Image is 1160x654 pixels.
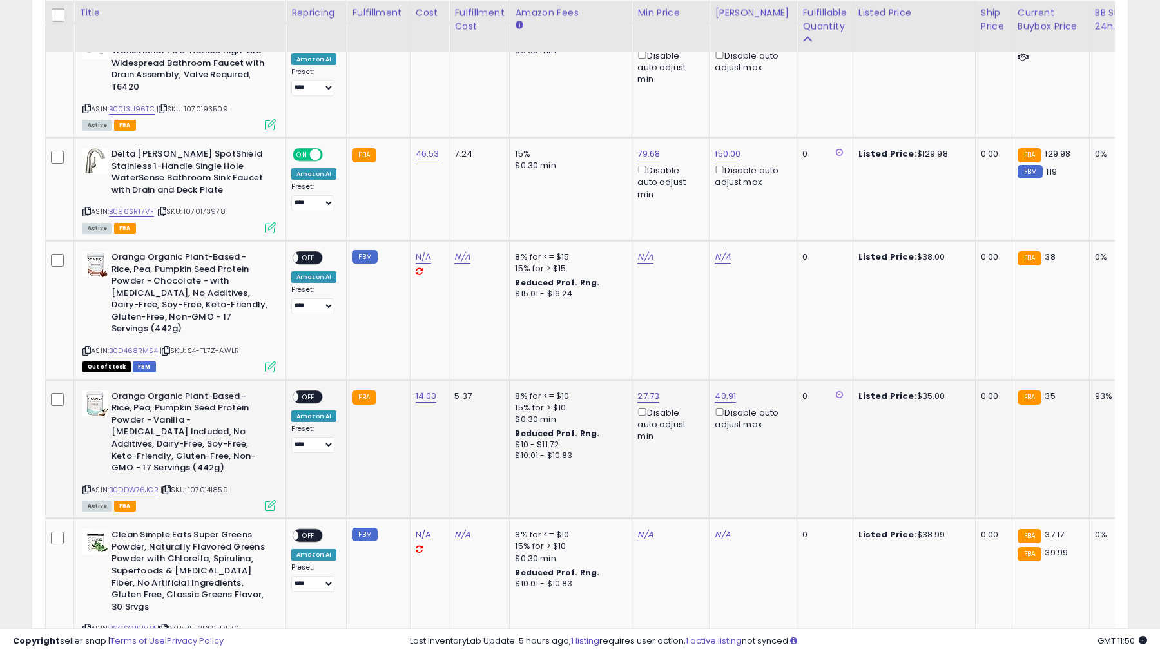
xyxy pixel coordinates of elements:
[515,148,622,160] div: 15%
[82,251,108,277] img: 41XtZDbx4GL._SL40_.jpg
[352,148,376,162] small: FBA
[715,6,791,19] div: [PERSON_NAME]
[454,6,504,33] div: Fulfillment Cost
[111,148,268,199] b: Delta [PERSON_NAME] SpotShield Stainless 1-Handle Single Hole WaterSense Bathroom Sink Faucet wit...
[82,529,108,555] img: 41QRBsn3gOL._SL40_.jpg
[1095,529,1137,541] div: 0%
[858,148,917,160] b: Listed Price:
[515,19,523,31] small: Amazon Fees.
[416,528,431,541] a: N/A
[1097,635,1147,647] span: 2025-09-18 11:50 GMT
[515,439,622,450] div: $10 - $11.72
[416,251,431,264] a: N/A
[416,390,437,403] a: 14.00
[111,251,268,338] b: Oranga Organic Plant-Based - Rice, Pea, Pumpkin Seed Protein Powder - Chocolate - with [MEDICAL_D...
[454,390,499,402] div: 5.37
[82,148,108,174] img: 31-QpVtTwGS._SL40_.jpg
[114,120,136,131] span: FBA
[858,148,965,160] div: $129.98
[802,390,842,402] div: 0
[515,450,622,461] div: $10.01 - $10.83
[291,68,336,97] div: Preset:
[515,289,622,300] div: $15.01 - $16.24
[715,528,730,541] a: N/A
[352,390,376,405] small: FBA
[715,390,736,403] a: 40.91
[454,528,470,541] a: N/A
[160,485,228,495] span: | SKU: 1070141859
[637,148,660,160] a: 79.68
[981,390,1002,402] div: 0.00
[981,148,1002,160] div: 0.00
[1095,390,1137,402] div: 93%
[515,553,622,564] div: $0.30 min
[109,623,155,634] a: B0CSQJPJVM
[858,6,970,19] div: Listed Price
[802,6,847,33] div: Fulfillable Quantity
[291,6,341,19] div: Repricing
[637,48,699,85] div: Disable auto adjust min
[291,271,336,283] div: Amazon AI
[416,148,440,160] a: 46.53
[515,541,622,552] div: 15% for > $10
[858,390,965,402] div: $35.00
[715,405,787,430] div: Disable auto adjust max
[1045,528,1064,541] span: 37.17
[111,390,268,477] b: Oranga Organic Plant-Based - Rice, Pea, Pumpkin Seed Protein Powder - Vanilla - [MEDICAL_DATA] In...
[111,34,268,97] b: [PERSON_NAME] Chrome Transitional Two-Handle High-Arc Widespread Bathroom Faucet with Drain Assem...
[1045,251,1055,263] span: 38
[298,253,319,264] span: OFF
[515,567,599,578] b: Reduced Prof. Rng.
[157,104,228,114] span: | SKU: 1070193509
[111,529,268,616] b: Clean Simple Eats Super Greens Powder, Naturally Flavored Greens Powder with Chlorella, Spirulina...
[13,635,60,647] strong: Copyright
[1018,165,1043,178] small: FBM
[858,529,965,541] div: $38.99
[515,251,622,263] div: 8% for <= $15
[515,414,622,425] div: $0.30 min
[291,410,336,422] div: Amazon AI
[515,529,622,541] div: 8% for <= $10
[298,391,319,402] span: OFF
[298,530,319,541] span: OFF
[291,563,336,592] div: Preset:
[167,635,224,647] a: Privacy Policy
[1018,6,1084,33] div: Current Buybox Price
[1045,148,1070,160] span: 129.98
[82,361,131,372] span: All listings that are currently out of stock and unavailable for purchase on Amazon
[291,425,336,454] div: Preset:
[637,405,699,442] div: Disable auto adjust min
[1095,6,1142,33] div: BB Share 24h.
[109,104,155,115] a: B0013U96TC
[82,223,112,234] span: All listings currently available for purchase on Amazon
[291,182,336,211] div: Preset:
[858,390,917,402] b: Listed Price:
[82,120,112,131] span: All listings currently available for purchase on Amazon
[109,485,159,495] a: B0DDW76JCR
[352,528,377,541] small: FBM
[454,251,470,264] a: N/A
[637,390,659,403] a: 27.73
[858,528,917,541] b: Listed Price:
[686,635,742,647] a: 1 active listing
[82,390,108,416] img: 41jVeJ6DIuL._SL40_.jpg
[981,6,1007,33] div: Ship Price
[291,549,336,561] div: Amazon AI
[715,148,740,160] a: 150.00
[321,149,342,160] span: OFF
[1046,166,1056,178] span: 119
[82,501,112,512] span: All listings currently available for purchase on Amazon
[82,34,276,129] div: ASIN:
[352,6,404,19] div: Fulfillment
[981,251,1002,263] div: 0.00
[515,402,622,414] div: 15% for > $10
[1095,148,1137,160] div: 0%
[802,148,842,160] div: 0
[109,206,154,217] a: B096SRT7VF
[1018,529,1041,543] small: FBA
[515,6,626,19] div: Amazon Fees
[454,148,499,160] div: 7.24
[637,251,653,264] a: N/A
[109,345,158,356] a: B0D468RMS4
[515,277,599,288] b: Reduced Prof. Rng.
